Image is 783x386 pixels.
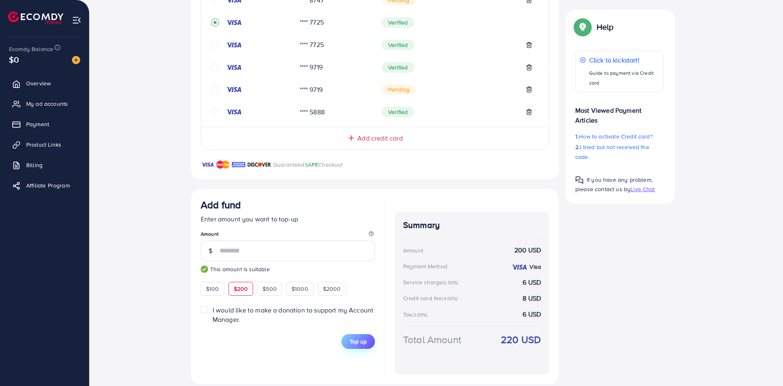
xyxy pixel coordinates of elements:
[26,100,68,108] span: My ad accounts
[273,160,343,170] p: Guaranteed Checkout
[226,19,242,26] img: credit
[403,278,460,286] div: Service charge
[589,68,659,88] p: Guide to payment via Credit card
[234,285,248,293] span: $200
[442,279,458,286] small: (3.00%)
[403,220,541,230] h4: Summary
[575,20,590,34] img: Popup guide
[211,108,219,116] svg: circle
[381,40,414,50] span: Verified
[201,230,375,241] legend: Amount
[226,64,242,71] img: credit
[501,332,541,347] strong: 220 USD
[381,62,414,73] span: Verified
[292,285,308,293] span: $1000
[226,42,242,48] img: credit
[211,85,219,94] svg: circle
[523,278,541,287] strong: 6 USD
[9,45,53,53] span: Ecomdy Balance
[403,246,423,254] div: Amount
[357,134,402,143] span: Add credit card
[341,334,375,349] button: Top up
[201,199,241,211] h3: Add fund
[442,295,458,302] small: (4.00%)
[350,337,367,346] span: Top up
[26,141,61,149] span: Product Links
[201,265,375,273] small: This amount is suitable
[216,160,230,170] img: brand
[206,285,219,293] span: $100
[211,18,219,27] svg: record circle
[201,266,208,273] img: guide
[262,285,277,293] span: $500
[201,160,214,170] img: brand
[6,96,83,112] a: My ad accounts
[201,214,375,224] p: Enter amount you want to top-up
[630,185,655,193] span: Live Chat
[575,143,649,161] span: I tried but not received the code.
[72,16,81,25] img: menu
[403,310,430,319] div: Tax
[226,86,242,93] img: credit
[381,84,416,95] span: Pending
[523,294,541,303] strong: 8 USD
[226,109,242,115] img: credit
[412,312,427,318] small: (3.00%)
[597,22,614,32] p: Help
[232,160,245,170] img: brand
[26,120,49,128] span: Payment
[511,264,527,270] img: credit
[575,142,664,162] p: 2.
[213,306,373,324] span: I would like to make a donation to support my Account Manager.
[6,116,83,132] a: Payment
[323,285,341,293] span: $2000
[211,63,219,71] svg: circle
[305,161,319,169] span: SAFE
[381,107,414,117] span: Verified
[6,177,83,194] a: Affiliate Program
[403,262,447,270] div: Payment Method
[575,132,664,141] p: 1.
[26,79,51,87] span: Overview
[211,41,219,49] svg: circle
[523,310,541,319] strong: 6 USD
[72,56,80,64] img: image
[9,54,19,65] span: $0
[575,176,653,193] span: If you have any problem, please contact us by
[381,17,414,28] span: Verified
[403,294,460,302] div: Credit card fee
[6,75,83,91] a: Overview
[26,161,43,169] span: Billing
[8,11,63,24] img: logo
[575,99,664,125] p: Most Viewed Payment Articles
[403,332,461,347] div: Total Amount
[529,263,541,271] strong: Visa
[6,157,83,173] a: Billing
[589,55,659,65] p: Click to kickstart!
[514,245,541,255] strong: 200 USD
[6,136,83,153] a: Product Links
[579,132,652,141] span: How to activate Credit card?
[748,349,777,380] iframe: Chat
[575,176,583,184] img: Popup guide
[26,181,70,190] span: Affiliate Program
[247,160,271,170] img: brand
